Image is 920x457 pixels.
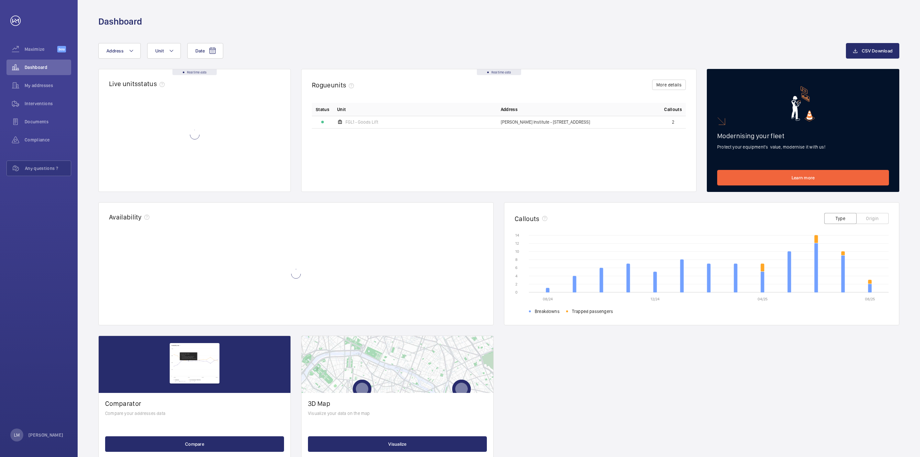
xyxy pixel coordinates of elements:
[477,69,521,75] div: Real time data
[25,137,71,143] span: Compliance
[14,432,20,438] p: LM
[515,265,518,270] text: 6
[331,81,357,89] span: units
[25,100,71,107] span: Interventions
[105,436,284,452] button: Compare
[652,80,686,90] button: More details
[543,297,553,301] text: 08/24
[109,213,142,221] h2: Availability
[501,120,590,124] span: [PERSON_NAME] Institute - [STREET_ADDRESS]
[856,213,889,224] button: Origin
[312,81,356,89] h2: Rogue
[25,82,71,89] span: My addresses
[308,399,487,407] h2: 3D Map
[147,43,181,59] button: Unit
[515,274,518,278] text: 4
[865,297,875,301] text: 08/25
[195,48,205,53] span: Date
[106,48,124,53] span: Address
[155,48,164,53] span: Unit
[515,282,517,286] text: 2
[25,165,71,172] span: Any questions ?
[791,86,815,121] img: marketing-card.svg
[308,410,487,417] p: Visualize your data on the map
[25,46,57,52] span: Maximize
[515,249,519,254] text: 10
[846,43,899,59] button: CSV Download
[824,213,857,224] button: Type
[109,80,167,88] h2: Live units
[664,106,682,113] span: Callouts
[105,399,284,407] h2: Comparator
[98,43,141,59] button: Address
[535,308,560,315] span: Breakdowns
[98,16,142,28] h1: Dashboard
[308,436,487,452] button: Visualize
[172,69,217,75] div: Real time data
[758,297,768,301] text: 04/25
[717,144,889,150] p: Protect your equipment's value, modernise it with us!
[57,46,66,52] span: Beta
[672,120,674,124] span: 2
[316,106,329,113] p: Status
[138,80,167,88] span: status
[25,118,71,125] span: Documents
[717,170,889,185] a: Learn more
[651,297,660,301] text: 12/24
[515,215,540,223] h2: Callouts
[515,290,518,295] text: 0
[345,120,378,124] span: FGL1 - Goods Lift
[105,410,284,417] p: Compare your addresses data
[187,43,223,59] button: Date
[28,432,63,438] p: [PERSON_NAME]
[501,106,518,113] span: Address
[515,257,518,262] text: 8
[515,241,519,246] text: 12
[862,48,893,53] span: CSV Download
[572,308,613,315] span: Trapped passengers
[515,233,519,238] text: 14
[25,64,71,71] span: Dashboard
[717,132,889,140] h2: Modernising your fleet
[337,106,346,113] span: Unit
